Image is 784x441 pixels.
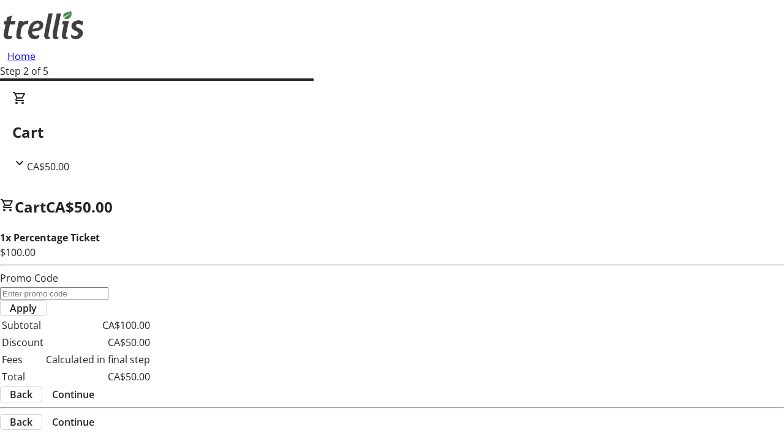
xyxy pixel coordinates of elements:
td: Discount [1,334,44,350]
td: Subtotal [1,317,44,333]
span: Back [10,415,32,429]
span: Continue [52,415,94,429]
span: Continue [52,387,94,402]
td: Fees [1,352,44,367]
div: CartCA$50.00 [12,91,772,174]
td: CA$100.00 [45,317,151,333]
button: Continue [42,415,104,429]
td: Total [1,369,44,385]
button: Continue [42,387,104,402]
span: CA$50.00 [27,160,69,173]
span: CA$50.00 [46,197,113,217]
h2: Cart [12,121,772,143]
td: CA$50.00 [45,369,151,385]
td: CA$50.00 [45,334,151,350]
span: Back [10,387,32,402]
td: Calculated in final step [45,352,151,367]
span: Apply [10,301,37,315]
span: Cart [15,197,46,217]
